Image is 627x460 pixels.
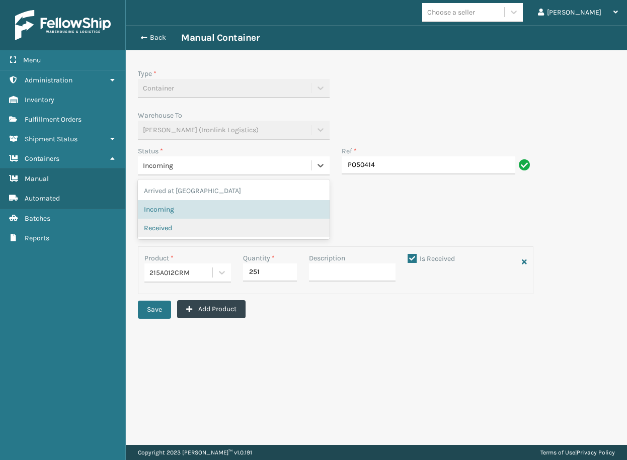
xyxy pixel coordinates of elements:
span: Arrived at [GEOGRAPHIC_DATA] [144,186,241,196]
label: Warehouse To [138,111,182,120]
span: Fulfillment Orders [25,115,82,124]
label: Product [144,254,174,262]
span: Menu [23,56,41,64]
span: 215A012CRM [149,267,190,278]
div: | [540,445,615,460]
label: Is Received [408,254,455,263]
label: Type [138,69,156,78]
span: Automated [25,194,60,203]
label: Ref [342,146,357,156]
span: Inventory [25,96,54,104]
p: Copyright 2023 [PERSON_NAME]™ v 1.0.191 [138,445,252,460]
label: Quantity [243,253,275,263]
span: Shipment Status [25,135,77,143]
button: Back [135,33,181,42]
a: Terms of Use [540,449,575,456]
div: Choose a seller [427,7,475,18]
h3: Manual Container [181,32,259,44]
button: Save [138,301,171,319]
span: Incoming [143,160,173,171]
span: Received [144,223,172,233]
label: Description [309,253,345,263]
span: Batches [25,214,50,223]
span: Administration [25,76,72,84]
span: Reports [25,234,49,242]
h2: Container Products [138,222,533,240]
span: Manual [25,174,49,183]
span: Incoming [144,204,174,215]
label: Status [138,147,163,155]
span: Containers [25,154,59,163]
a: Privacy Policy [577,449,615,456]
img: logo [15,10,111,40]
button: Add Product [177,300,246,318]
